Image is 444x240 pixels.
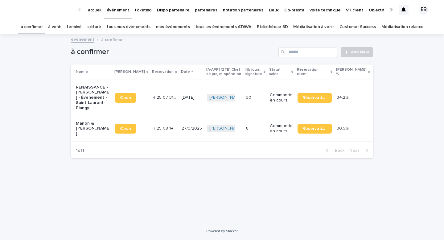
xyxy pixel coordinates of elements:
[209,95,243,100] a: [PERSON_NAME]
[71,80,380,116] tr: RENAISSANCE - [PERSON_NAME] - Évènement - Saint-Laurent-BlangyOpenR 25 07 3179R 25 07 3179 [DATE]...
[302,96,327,100] span: Réservation
[76,68,84,75] p: Nom
[270,123,293,134] p: Commande en cours
[87,20,101,34] a: clôturé
[337,94,350,100] p: 34.2%
[181,68,190,75] p: Date
[101,36,124,43] p: à confirmer
[246,94,253,100] p: 30
[245,66,262,78] p: Nb jours signature
[76,121,110,136] p: Manon & [PERSON_NAME]
[257,20,288,34] a: Bibliothèque 3D
[67,20,82,34] a: terminé
[331,148,344,153] span: Back
[71,116,380,141] tr: Manon & [PERSON_NAME]OpenR 25 08 1497R 25 08 1497 27/9/2025[PERSON_NAME] 88 Commande en coursRése...
[206,229,237,233] a: Powered By Stacker
[107,20,150,34] a: tous mes événements
[351,50,369,54] span: Add New
[298,93,332,103] a: Réservation
[48,20,61,34] a: à venir
[270,93,293,103] p: Commande en cours
[302,126,327,131] span: Réservation
[209,126,243,131] a: [PERSON_NAME]
[419,5,429,15] div: EB
[269,66,290,78] p: Statut sales
[381,20,424,34] a: Médiatisation relance
[120,126,131,131] span: Open
[341,47,373,57] a: Add New
[115,93,136,103] a: Open
[298,124,332,134] a: Réservation
[12,4,72,16] img: Ls34BcGeRexTGTNfXpUC
[337,125,350,131] p: 30.5%
[195,20,251,34] a: tous les événements ATAWA
[349,148,363,153] span: Next
[336,66,367,78] p: [PERSON_NAME] %
[293,20,334,34] a: Médiatisation à venir
[339,20,376,34] a: Customer Success
[71,48,276,56] h1: à confirmer
[347,148,373,153] button: Next
[278,47,337,57] input: Search
[297,66,329,78] p: Réservation client
[246,125,250,131] p: 8
[76,85,110,111] p: RENAISSANCE - [PERSON_NAME] - Évènement - Saint-Laurent-Blangy
[120,96,131,100] span: Open
[153,94,178,100] p: R 25 07 3179
[321,148,347,153] button: Back
[114,68,145,75] p: [PERSON_NAME]
[71,35,94,43] a: événement
[182,126,202,131] p: 27/9/2025
[115,124,136,134] a: Open
[71,143,89,158] p: 1 of 1
[152,68,174,75] p: Reservation
[156,20,190,34] a: mes événements
[21,20,43,34] a: à confirmer
[153,125,178,131] p: R 25 08 1497
[182,95,202,100] p: [DATE]
[206,66,242,78] p: [A-APP] [ZTB] Chef de projet opération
